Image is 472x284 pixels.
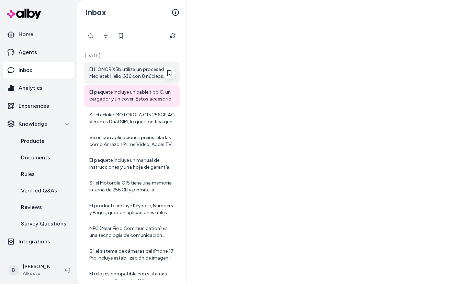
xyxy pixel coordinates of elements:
[84,221,180,243] a: NFC (Near Field Communication) es una tecnología de comunicación inalámbrica de corto alcance que...
[19,238,50,246] p: Integrations
[84,244,180,266] a: Sí, el sistema de cámaras del iPhone 17 Pro incluye estabilización de imagen, lo que ayuda a capt...
[89,66,176,80] div: El HONOR X5b utiliza un procesador Mediatek Helio G36 con 8 núcleos.
[84,130,180,152] a: Viene con aplicaciones preinstaladas como Amazon Prime Video, Apple TV, Disney+, Netflix, YouTube...
[4,259,59,281] button: B[PERSON_NAME]Alkosto
[8,265,19,276] span: B
[84,153,180,175] a: El paquete incluye un manual de instrucciones y una hoja de garantía.
[89,89,176,103] div: El paquete incluye un cable tipo C, un cargador y un cover. Estos accesorios son esenciales para ...
[21,137,44,145] p: Products
[89,112,176,125] div: Sí, el celular MOTOROLA G15 256GB 4G Verde es Dual SIM, lo que significa que tiene espacios para ...
[3,98,74,114] a: Experiences
[3,44,74,61] a: Agents
[3,233,74,250] a: Integrations
[89,134,176,148] div: Viene con aplicaciones preinstaladas como Amazon Prime Video, Apple TV, Disney+, Netflix, YouTube...
[14,182,74,199] a: Verified Q&As
[84,62,180,84] a: El HONOR X5b utiliza un procesador Mediatek Helio G36 con 8 núcleos.
[84,176,180,198] a: Sí, el Motorola G15 tiene una memoria interna de 256 GB y permite la expansión de memoria hasta 1...
[19,84,43,92] p: Analytics
[99,29,113,43] button: Filter
[14,166,74,182] a: Rules
[89,202,176,216] div: El producto incluye Keynote, Numbers y Pages, que son aplicaciones útiles para productividad y cr...
[166,29,180,43] button: Refresh
[21,220,66,228] p: Survey Questions
[89,225,176,239] div: NFC (Near Field Communication) es una tecnología de comunicación inalámbrica de corto alcance que...
[3,26,74,43] a: Home
[23,263,54,270] p: [PERSON_NAME]
[19,48,37,56] p: Agents
[14,215,74,232] a: Survey Questions
[85,7,106,18] h2: Inbox
[21,187,57,195] p: Verified Q&As
[21,170,35,178] p: Rules
[3,62,74,78] a: Inbox
[89,157,176,171] div: El paquete incluye un manual de instrucciones y una hoja de garantía.
[3,116,74,132] button: Knowledge
[14,133,74,149] a: Products
[84,52,180,59] p: [DATE]
[19,66,32,74] p: Inbox
[89,180,176,193] div: Sí, el Motorola G15 tiene una memoria interna de 256 GB y permite la expansión de memoria hasta 1...
[84,85,180,107] a: El paquete incluye un cable tipo C, un cargador y un cover. Estos accesorios son esenciales para ...
[14,149,74,166] a: Documents
[21,203,42,211] p: Reviews
[23,270,54,277] span: Alkosto
[84,198,180,220] a: El producto incluye Keynote, Numbers y Pages, que son aplicaciones útiles para productividad y cr...
[21,154,50,162] p: Documents
[14,199,74,215] a: Reviews
[19,30,33,39] p: Home
[7,9,41,19] img: alby Logo
[3,80,74,96] a: Analytics
[19,120,47,128] p: Knowledge
[19,102,49,110] p: Experiences
[89,248,176,262] div: Sí, el sistema de cámaras del iPhone 17 Pro incluye estabilización de imagen, lo que ayuda a capt...
[84,107,180,129] a: Sí, el celular MOTOROLA G15 256GB 4G Verde es Dual SIM, lo que significa que tiene espacios para ...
